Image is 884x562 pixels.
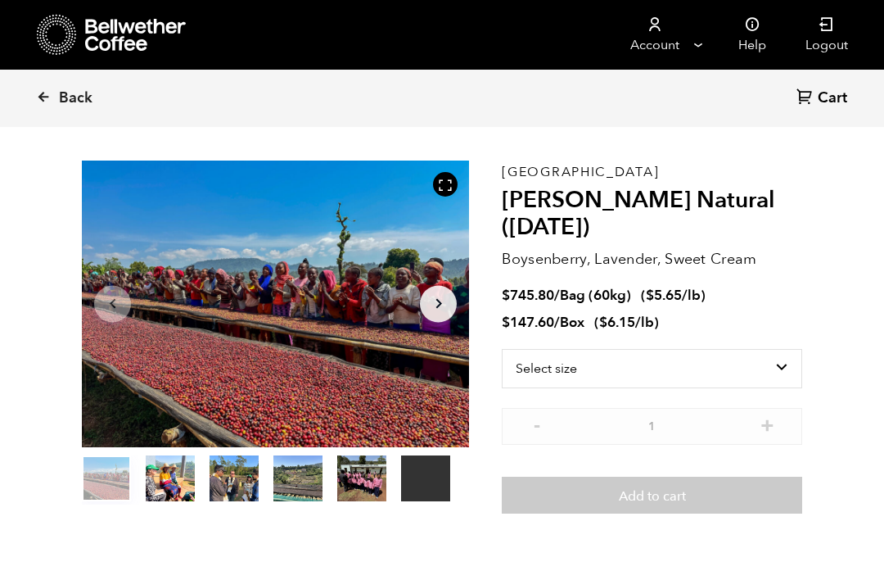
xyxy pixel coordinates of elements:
p: Boysenberry, Lavender, Sweet Cream [502,248,802,270]
span: /lb [682,286,701,305]
video: Your browser does not support the video tag. [401,455,450,501]
span: /lb [635,313,654,332]
span: ( ) [594,313,659,332]
span: $ [502,286,510,305]
span: $ [502,313,510,332]
span: Box [560,313,584,332]
bdi: 147.60 [502,313,554,332]
span: / [554,286,560,305]
bdi: 5.65 [646,286,682,305]
bdi: 745.80 [502,286,554,305]
button: + [757,416,778,433]
h2: [PERSON_NAME] Natural ([DATE]) [502,187,802,242]
span: $ [646,286,654,305]
button: Add to cart [502,477,802,514]
span: ( ) [641,286,706,305]
a: Cart [796,88,851,110]
span: Bag (60kg) [560,286,631,305]
span: / [554,313,560,332]
span: $ [599,313,607,332]
span: Back [59,88,92,108]
button: - [526,416,547,433]
bdi: 6.15 [599,313,635,332]
span: Cart [818,88,847,108]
